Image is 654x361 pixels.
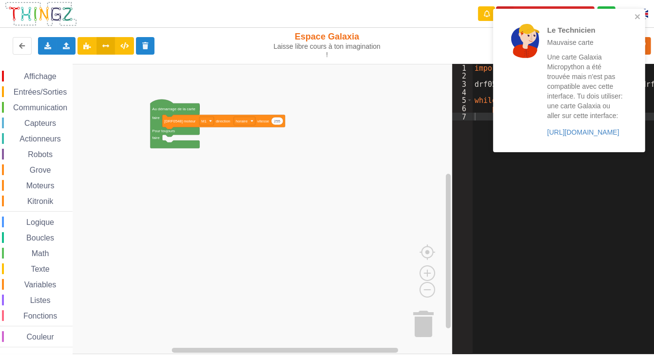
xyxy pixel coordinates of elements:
text: Pour toujours [152,129,175,133]
span: Entrées/Sorties [12,88,68,96]
span: Fonctions [22,312,58,320]
p: Une carte Galaxia Micropython a été trouvée mais n'est pas compatible avec cette interface. Tu do... [547,52,623,120]
span: Robots [26,150,54,159]
button: close [635,13,641,22]
span: Actionneurs [18,135,62,143]
span: Affichage [22,72,58,80]
span: Kitronik [26,197,55,205]
img: thingz_logo.png [4,1,77,27]
text: [DRF0548] moteur [164,119,196,123]
p: Le Technicien [547,25,623,35]
div: 6 [452,104,473,113]
span: Listes [29,296,52,304]
button: Appairer une carte [496,6,595,21]
text: faire [152,135,160,140]
div: 5 [452,96,473,104]
span: Grove [28,166,53,174]
span: Boucles [25,234,56,242]
p: Mauvaise carte [547,38,623,47]
span: Capteurs [23,119,58,127]
text: faire [152,116,160,120]
div: 7 [452,113,473,121]
span: Couleur [25,333,56,341]
span: Variables [23,281,58,289]
span: Moteurs [25,181,56,190]
div: 1 [452,64,473,72]
text: vitesse [257,119,269,123]
span: Logique [25,218,56,226]
text: 255 [274,119,281,123]
text: direction [216,119,231,123]
text: Au démarrage de la carte [152,107,195,111]
div: Espace Galaxia [272,31,383,59]
span: Communication [12,103,69,112]
text: M1 [201,119,207,123]
span: Math [30,249,51,258]
span: Texte [29,265,51,273]
text: horaire [236,119,248,123]
div: 4 [452,88,473,97]
div: 3 [452,80,473,88]
div: 2 [452,72,473,80]
a: [URL][DOMAIN_NAME] [547,128,619,136]
div: Laisse libre cours à ton imagination ! [272,42,383,59]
